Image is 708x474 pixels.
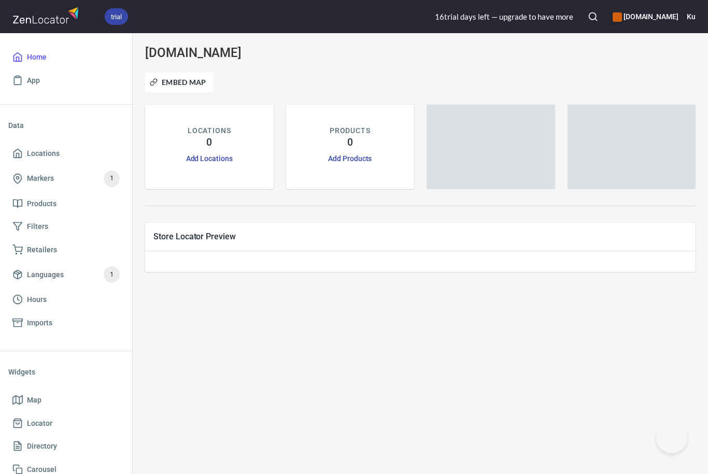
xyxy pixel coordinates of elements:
li: Data [8,113,124,138]
span: trial [105,11,128,22]
a: Markers1 [8,165,124,192]
h4: 0 [347,136,353,149]
a: Filters [8,215,124,238]
h6: Ku [687,11,696,22]
span: Locator [27,417,52,430]
a: Imports [8,311,124,335]
span: App [27,74,40,87]
span: Locations [27,147,60,160]
a: Locations [8,142,124,165]
li: Widgets [8,360,124,384]
span: Filters [27,220,48,233]
span: Hours [27,293,47,306]
span: 1 [104,269,120,281]
span: Markers [27,172,54,185]
h6: [DOMAIN_NAME] [613,11,678,22]
span: Store Locator Preview [153,231,687,242]
p: LOCATIONS [188,125,231,136]
a: Home [8,46,124,69]
span: Languages [27,268,64,281]
button: Embed Map [145,73,213,92]
img: zenlocator [12,4,82,26]
h4: 0 [206,136,212,149]
p: PRODUCTS [330,125,371,136]
span: Embed Map [152,76,206,89]
button: Ku [687,5,696,28]
span: Directory [27,440,57,453]
span: 1 [104,173,120,184]
a: Locator [8,412,124,435]
a: Hours [8,288,124,311]
span: Retailers [27,243,57,256]
span: Home [27,51,47,64]
a: Retailers [8,238,124,262]
a: Languages1 [8,261,124,288]
h3: [DOMAIN_NAME] [145,46,320,60]
span: Products [27,197,56,210]
a: Map [8,389,124,412]
span: Map [27,394,41,407]
div: Manage your apps [613,5,678,28]
a: Add Locations [186,154,233,163]
div: 16 trial day s left — upgrade to have more [435,11,573,22]
a: App [8,69,124,92]
iframe: Help Scout Beacon - Open [656,422,687,453]
div: trial [105,8,128,25]
a: Add Products [328,154,372,163]
a: Directory [8,435,124,458]
button: Search [582,5,604,28]
a: Products [8,192,124,216]
button: color-CE600E [613,12,622,22]
span: Imports [27,317,52,329]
